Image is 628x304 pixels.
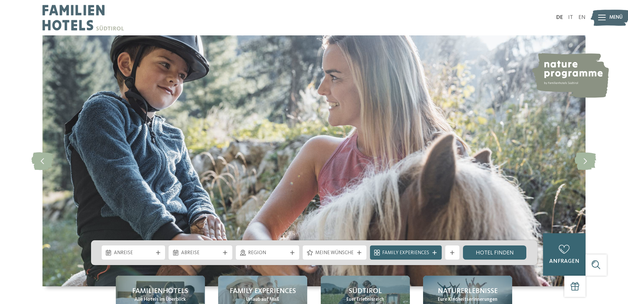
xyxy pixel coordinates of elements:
[531,53,609,98] img: nature programme by Familienhotels Südtirol
[609,14,623,21] span: Menü
[134,296,186,303] span: Alle Hotels im Überblick
[230,286,296,296] span: Family Experiences
[556,15,563,20] a: DE
[349,286,382,296] span: Südtirol
[114,250,153,257] span: Anreise
[248,250,287,257] span: Region
[543,233,586,276] a: anfragen
[315,250,354,257] span: Meine Wünsche
[568,15,573,20] a: IT
[246,296,279,303] span: Urlaub auf Maß
[578,15,586,20] a: EN
[549,259,579,264] span: anfragen
[382,250,429,257] span: Family Experiences
[42,35,586,286] img: Familienhotels Südtirol: The happy family places
[438,296,497,303] span: Eure Kindheitserinnerungen
[346,296,384,303] span: Euer Erlebnisreich
[181,250,220,257] span: Abreise
[132,286,188,296] span: Familienhotels
[438,286,498,296] span: Naturerlebnisse
[463,245,527,260] a: Hotel finden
